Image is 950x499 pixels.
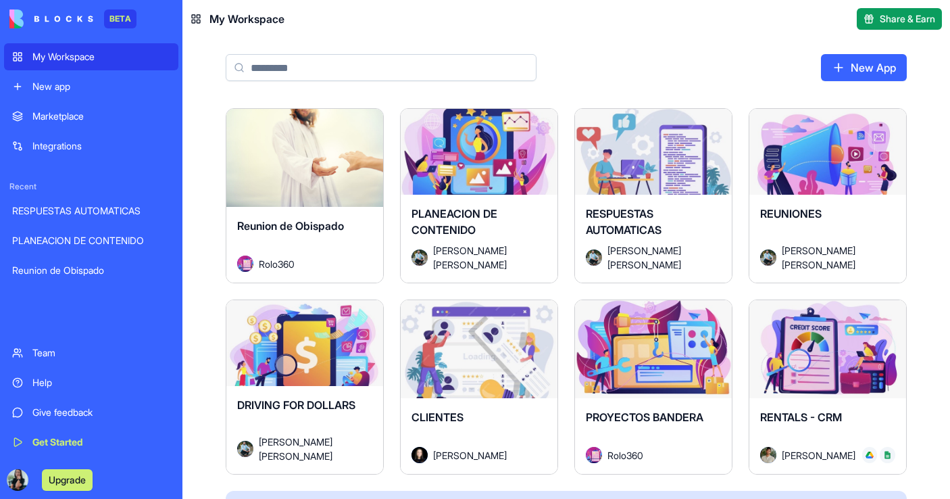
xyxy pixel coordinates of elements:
[411,207,497,237] span: PLANEACION DE CONTENIDO
[749,300,907,475] a: RENTALS - CRMAvatar[PERSON_NAME]
[880,12,935,26] span: Share & Earn
[884,451,892,459] img: Google_Sheets_logo__2014-2020_dyqxdz.svg
[259,257,295,271] span: Rolo360
[32,139,170,153] div: Integrations
[237,219,344,233] span: Reunion de Obispado
[760,249,776,266] img: Avatar
[4,339,178,366] a: Team
[411,410,464,424] span: CLIENTES
[4,181,178,192] span: Recent
[433,243,536,272] span: [PERSON_NAME] [PERSON_NAME]
[4,103,178,130] a: Marketplace
[9,9,136,28] a: BETA
[586,410,703,424] span: PROYECTOS BANDERA
[4,197,178,224] a: RESPUESTAS AUTOMATICAS
[866,451,874,459] img: drive_kozyt7.svg
[4,133,178,160] a: Integrations
[4,73,178,100] a: New app
[749,108,907,283] a: REUNIONESAvatar[PERSON_NAME] [PERSON_NAME]
[226,108,384,283] a: Reunion de ObispadoAvatarRolo360
[32,376,170,389] div: Help
[12,264,170,277] div: Reunion de Obispado
[7,469,28,491] img: PHOTO-2025-09-15-15-09-07_ggaris.jpg
[12,204,170,218] div: RESPUESTAS AUTOMATICAS
[9,9,93,28] img: logo
[42,473,93,486] a: Upgrade
[259,435,361,463] span: [PERSON_NAME] [PERSON_NAME]
[237,256,253,272] img: Avatar
[209,11,284,27] span: My Workspace
[760,207,822,220] span: REUNIONES
[411,249,428,266] img: Avatar
[607,448,643,462] span: Rolo360
[32,50,170,64] div: My Workspace
[226,300,384,475] a: DRIVING FOR DOLLARSAvatar[PERSON_NAME] [PERSON_NAME]
[4,43,178,70] a: My Workspace
[574,108,732,283] a: RESPUESTAS AUTOMATICASAvatar[PERSON_NAME] [PERSON_NAME]
[104,9,136,28] div: BETA
[411,447,428,463] img: Avatar
[782,448,851,462] span: [PERSON_NAME]
[760,410,842,424] span: RENTALS - CRM
[433,448,507,462] span: [PERSON_NAME]
[586,207,661,237] span: RESPUESTAS AUTOMATICAS
[400,300,558,475] a: CLIENTESAvatar[PERSON_NAME]
[42,469,93,491] button: Upgrade
[4,257,178,284] a: Reunion de Obispado
[32,435,170,449] div: Get Started
[32,406,170,419] div: Give feedback
[32,80,170,93] div: New app
[4,369,178,396] a: Help
[607,243,710,272] span: [PERSON_NAME] [PERSON_NAME]
[782,243,884,272] span: [PERSON_NAME] [PERSON_NAME]
[32,346,170,360] div: Team
[4,227,178,254] a: PLANEACION DE CONTENIDO
[12,234,170,247] div: PLANEACION DE CONTENIDO
[857,8,942,30] button: Share & Earn
[760,447,776,463] img: Avatar
[237,398,355,412] span: DRIVING FOR DOLLARS
[821,54,907,81] a: New App
[237,441,253,457] img: Avatar
[586,249,602,266] img: Avatar
[4,399,178,426] a: Give feedback
[4,429,178,456] a: Get Started
[400,108,558,283] a: PLANEACION DE CONTENIDOAvatar[PERSON_NAME] [PERSON_NAME]
[586,447,602,463] img: Avatar
[32,110,170,123] div: Marketplace
[574,300,732,475] a: PROYECTOS BANDERAAvatarRolo360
